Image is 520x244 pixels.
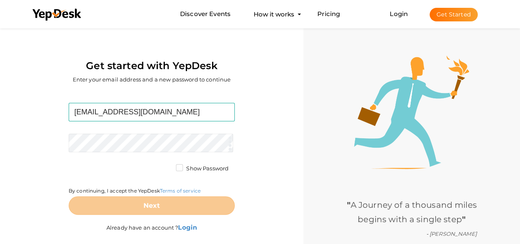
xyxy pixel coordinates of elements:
[73,76,231,84] label: Enter your email address and a new password to continue
[354,56,469,169] img: step1-illustration.png
[390,10,408,18] a: Login
[176,165,229,173] label: Show Password
[462,214,466,224] b: "
[180,7,231,22] a: Discover Events
[347,200,476,224] span: A Journey of a thousand miles begins with a single step
[426,230,476,237] i: - [PERSON_NAME]
[317,7,340,22] a: Pricing
[160,188,201,194] a: Terms of service
[106,215,197,232] label: Already have an account ?
[69,196,235,215] button: Next
[86,58,217,74] label: Get started with YepDesk
[251,7,297,22] button: How it works
[69,103,235,121] input: Enter your email address
[143,202,160,209] b: Next
[69,187,201,194] label: By continuing, I accept the YepDesk
[430,8,478,21] button: Get Started
[347,200,350,210] b: "
[178,223,197,231] b: Login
